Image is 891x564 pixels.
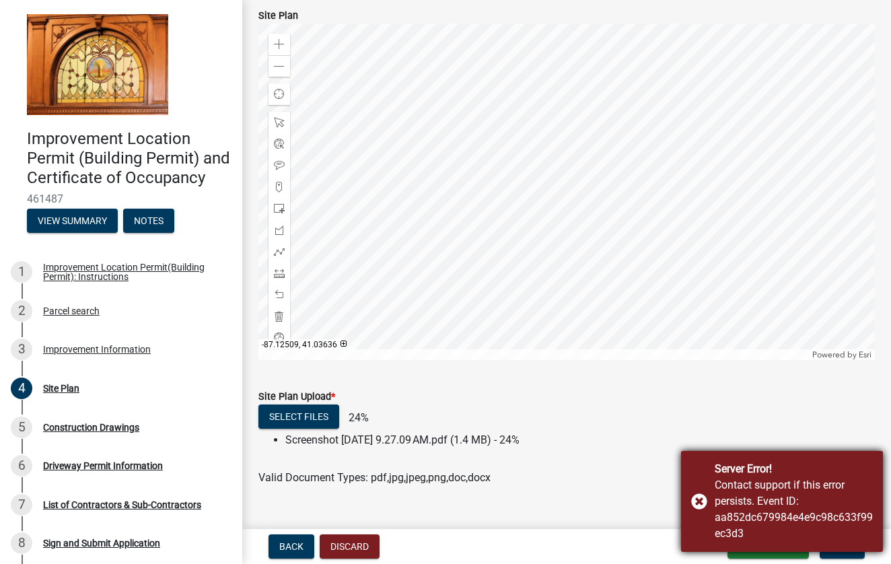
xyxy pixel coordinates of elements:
label: Site Plan [258,11,298,21]
div: 5 [11,417,32,438]
div: Powered by [809,349,875,360]
div: Contact support if this error persists. Event ID: aa852dc679984e4e9c98c633f99ec3d3 [715,477,873,542]
wm-modal-confirm: Notes [123,217,174,227]
button: Discard [320,534,380,559]
div: Server Error! [715,461,873,477]
button: View Summary [27,209,118,233]
span: Back [279,541,304,552]
div: Find my location [269,83,290,105]
button: Notes [123,209,174,233]
div: 6 [11,455,32,477]
label: Site Plan Upload [258,392,335,402]
h4: Improvement Location Permit (Building Permit) and Certificate of Occupancy [27,129,231,187]
div: 8 [11,532,32,554]
div: 1 [11,261,32,283]
wm-modal-confirm: Summary [27,217,118,227]
div: Site Plan [43,384,79,393]
div: Sign and Submit Application [43,538,160,548]
li: Screenshot [DATE] 9.27.09 AM.pdf (1.4 MB) - 24% [285,432,875,448]
div: 7 [11,494,32,516]
div: Improvement Location Permit(Building Permit): Instructions [43,262,221,281]
div: Zoom in [269,34,290,55]
div: List of Contractors & Sub-Contractors [43,500,201,509]
button: Select files [258,404,339,429]
span: 461487 [27,192,215,205]
div: Driveway Permit Information [43,461,163,470]
button: Back [269,534,314,559]
div: Construction Drawings [43,423,139,432]
a: Esri [859,350,871,359]
div: Zoom out [269,55,290,77]
div: Parcel search [43,306,100,316]
img: Jasper County, Indiana [27,14,168,115]
span: 24% [342,411,369,424]
div: 2 [11,300,32,322]
span: Valid Document Types: pdf,jpg,jpeg,png,doc,docx [258,471,491,484]
div: Improvement Information [43,345,151,354]
div: 3 [11,339,32,360]
div: 4 [11,378,32,399]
